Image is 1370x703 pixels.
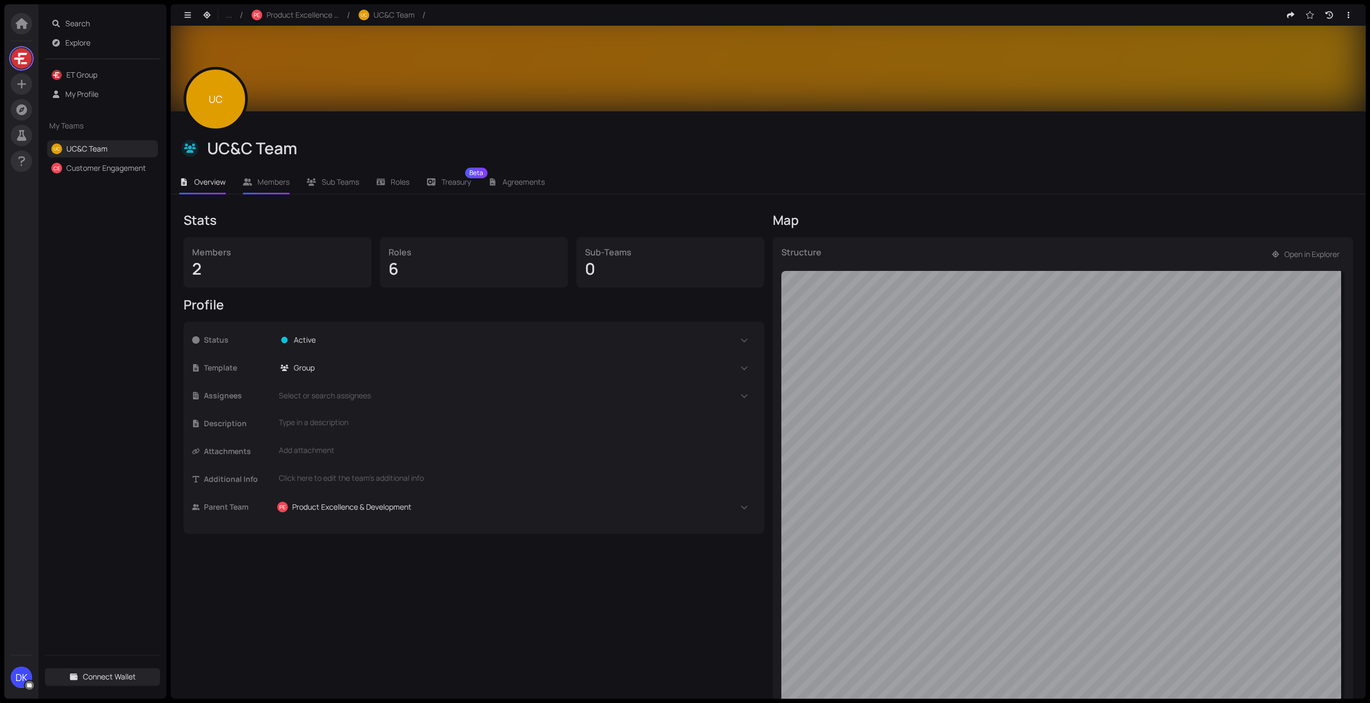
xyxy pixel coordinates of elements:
[361,12,367,17] span: UC
[279,502,286,512] span: PE
[65,15,154,32] span: Search
[45,668,160,685] button: Connect Wallet
[207,138,1351,158] div: UC&C Team
[45,114,160,138] div: My Teams
[503,177,545,187] span: Agreements
[279,472,749,484] div: Click here to edit the team's additional info
[226,9,232,21] span: ...
[204,445,272,457] span: Attachments
[389,259,559,279] div: 6
[204,501,272,513] span: Parent Team
[391,177,409,187] span: Roles
[184,211,764,229] div: Stats
[585,259,756,279] div: 0
[254,12,260,18] span: PE
[1266,246,1345,263] button: Open in Explorer
[257,177,290,187] span: Members
[192,259,363,279] div: 2
[279,417,749,428] div: Type in a description
[184,296,764,313] div: Profile
[294,334,316,346] span: Active
[389,246,559,259] div: Roles
[442,178,471,186] span: Treasury
[204,473,272,485] span: Additional Info
[267,9,339,21] span: Product Excellence & Development
[246,6,345,24] button: PEProduct Excellence & Development
[353,6,420,24] button: UCUC&C Team
[204,362,272,374] span: Template
[194,177,226,187] span: Overview
[11,48,32,69] img: LsfHRQdbm8.jpeg
[192,246,363,259] div: Members
[209,67,223,131] span: UC
[49,120,137,132] span: My Teams
[374,9,415,21] span: UC&C Team
[781,246,821,271] div: Structure
[66,70,97,80] a: ET Group
[66,143,108,154] a: UC&C Team
[292,501,412,513] span: Product Excellence & Development
[275,390,371,402] span: Select or search assignees
[465,168,488,178] sup: Beta
[272,442,756,459] div: Add attachment
[204,390,272,402] span: Assignees
[204,334,272,346] span: Status
[16,667,28,688] span: DK
[294,362,315,374] span: Group
[322,177,359,187] span: Sub Teams
[1284,248,1339,260] span: Open in Explorer
[65,37,90,48] a: Explore
[585,246,756,259] div: Sub-Teams
[83,671,136,683] span: Connect Wallet
[204,418,272,429] span: Description
[773,211,1353,229] div: Map
[66,163,146,173] a: Customer Engagement
[65,89,98,99] a: My Profile
[220,6,238,24] button: ...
